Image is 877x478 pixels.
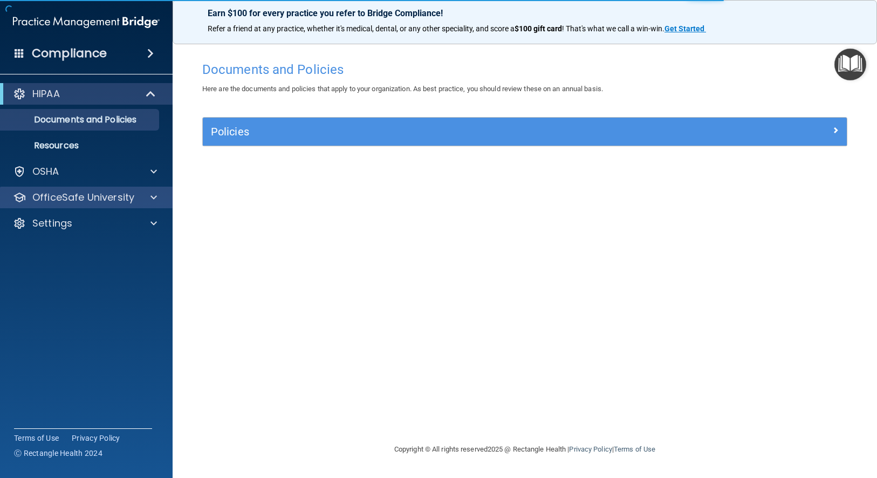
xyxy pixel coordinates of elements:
[32,217,72,230] p: Settings
[664,24,706,33] a: Get Started
[72,433,120,443] a: Privacy Policy
[14,433,59,443] a: Terms of Use
[211,126,678,138] h5: Policies
[202,85,603,93] span: Here are the documents and policies that apply to your organization. As best practice, you should...
[32,191,134,204] p: OfficeSafe University
[569,445,612,453] a: Privacy Policy
[13,217,157,230] a: Settings
[515,24,562,33] strong: $100 gift card
[32,87,60,100] p: HIPAA
[834,49,866,80] button: Open Resource Center
[614,445,655,453] a: Terms of Use
[13,11,160,33] img: PMB logo
[664,24,704,33] strong: Get Started
[208,8,842,18] p: Earn $100 for every practice you refer to Bridge Compliance!
[14,448,102,459] span: Ⓒ Rectangle Health 2024
[211,123,839,140] a: Policies
[13,191,157,204] a: OfficeSafe University
[7,140,154,151] p: Resources
[32,46,107,61] h4: Compliance
[13,165,157,178] a: OSHA
[13,87,156,100] a: HIPAA
[32,165,59,178] p: OSHA
[562,24,664,33] span: ! That's what we call a win-win.
[7,114,154,125] p: Documents and Policies
[202,63,847,77] h4: Documents and Policies
[208,24,515,33] span: Refer a friend at any practice, whether it's medical, dental, or any other speciality, and score a
[328,432,722,467] div: Copyright © All rights reserved 2025 @ Rectangle Health | |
